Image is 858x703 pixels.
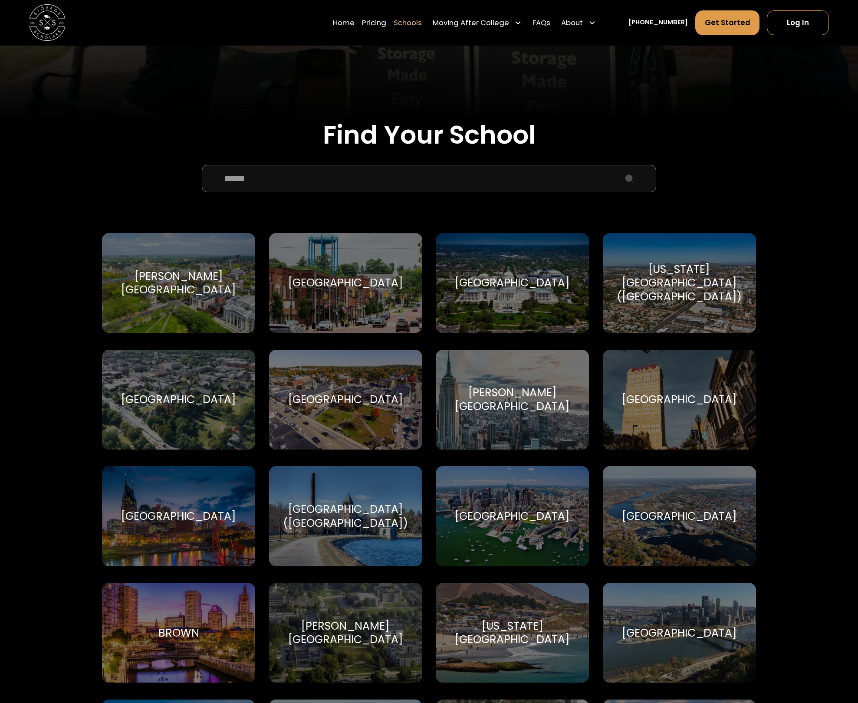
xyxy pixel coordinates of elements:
[622,626,737,640] div: [GEOGRAPHIC_DATA]
[362,10,386,36] a: Pricing
[558,10,599,36] div: About
[614,263,745,303] div: [US_STATE][GEOGRAPHIC_DATA] ([GEOGRAPHIC_DATA])
[447,619,578,647] div: [US_STATE][GEOGRAPHIC_DATA]
[447,386,578,413] div: [PERSON_NAME][GEOGRAPHIC_DATA]
[455,276,570,289] div: [GEOGRAPHIC_DATA]
[102,350,255,450] a: Go to selected school
[603,583,756,683] a: Go to selected school
[603,466,756,566] a: Go to selected school
[269,350,422,450] a: Go to selected school
[288,393,403,406] div: [GEOGRAPHIC_DATA]
[280,503,411,530] div: [GEOGRAPHIC_DATA] ([GEOGRAPHIC_DATA])
[102,466,255,566] a: Go to selected school
[436,233,589,333] a: Go to selected school
[455,509,570,523] div: [GEOGRAPHIC_DATA]
[158,626,199,640] div: Brown
[603,350,756,450] a: Go to selected school
[561,17,583,28] div: About
[394,10,422,36] a: Schools
[121,509,236,523] div: [GEOGRAPHIC_DATA]
[280,619,411,647] div: [PERSON_NAME][GEOGRAPHIC_DATA]
[121,393,236,406] div: [GEOGRAPHIC_DATA]
[102,233,255,333] a: Go to selected school
[628,18,688,27] a: [PHONE_NUMBER]
[269,466,422,566] a: Go to selected school
[533,10,550,36] a: FAQs
[102,120,756,150] h2: Find Your School
[333,10,355,36] a: Home
[102,583,255,683] a: Go to selected school
[433,17,509,28] div: Moving After College
[695,10,760,35] a: Get Started
[622,509,737,523] div: [GEOGRAPHIC_DATA]
[429,10,525,36] div: Moving After College
[436,583,589,683] a: Go to selected school
[288,276,403,289] div: [GEOGRAPHIC_DATA]
[436,350,589,450] a: Go to selected school
[269,233,422,333] a: Go to selected school
[767,10,828,35] a: Log In
[603,233,756,333] a: Go to selected school
[436,466,589,566] a: Go to selected school
[113,269,244,297] div: [PERSON_NAME][GEOGRAPHIC_DATA]
[622,393,737,406] div: [GEOGRAPHIC_DATA]
[269,583,422,683] a: Go to selected school
[29,4,66,41] img: Storage Scholars main logo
